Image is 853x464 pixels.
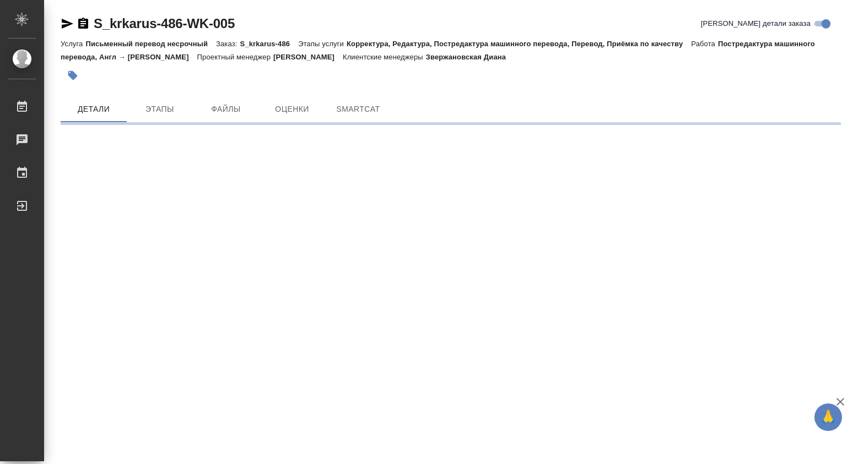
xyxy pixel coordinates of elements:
[273,53,343,61] p: [PERSON_NAME]
[819,406,838,429] span: 🙏
[426,53,514,61] p: Звержановская Диана
[216,40,240,48] p: Заказ:
[347,40,691,48] p: Корректура, Редактура, Постредактура машинного перевода, Перевод, Приёмка по качеству
[199,102,252,116] span: Файлы
[61,40,85,48] p: Услуга
[814,403,842,431] button: 🙏
[197,53,273,61] p: Проектный менеджер
[67,102,120,116] span: Детали
[61,17,74,30] button: Скопировать ссылку для ЯМессенджера
[77,17,90,30] button: Скопировать ссылку
[85,40,216,48] p: Письменный перевод несрочный
[332,102,385,116] span: SmartCat
[133,102,186,116] span: Этапы
[343,53,426,61] p: Клиентские менеджеры
[691,40,718,48] p: Работа
[61,63,85,88] button: Добавить тэг
[266,102,318,116] span: Оценки
[298,40,347,48] p: Этапы услуги
[94,16,235,31] a: S_krkarus-486-WK-005
[701,18,811,29] span: [PERSON_NAME] детали заказа
[240,40,298,48] p: S_krkarus-486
